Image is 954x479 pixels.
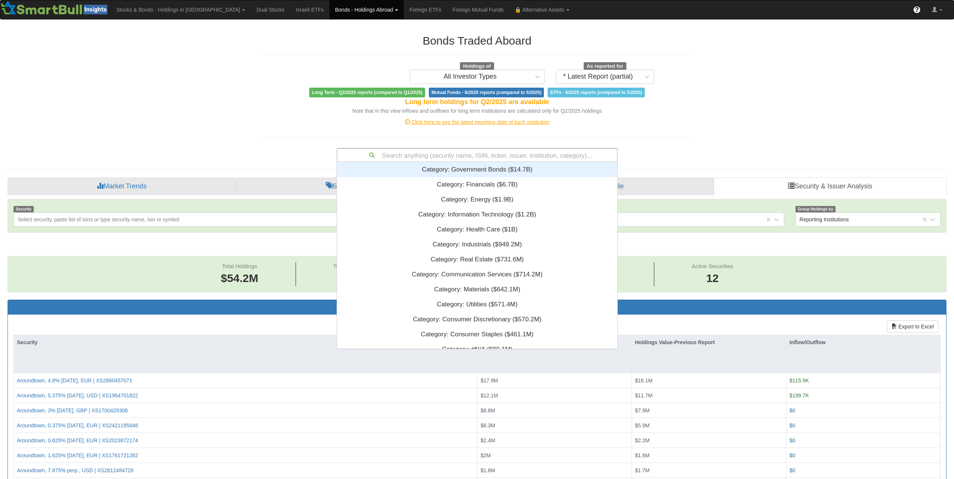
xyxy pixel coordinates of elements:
[337,162,617,177] div: Category: ‎Government Bonds ‎($14.7B)‏
[258,118,696,126] div: Click here to see the latest reporting date of each institution
[13,206,34,212] span: Security
[337,312,617,327] div: Category: ‎Consumer Discretionary ‎($570.2M)‏
[887,320,939,333] button: Export to Excel
[17,377,132,384] button: Aroundtown, 4.8% [DATE], EUR | XS2860457071
[337,149,617,161] div: Search anything (security name, ISIN, ticker, issuer, institution, category)...
[632,335,786,349] div: Holdings Value-Previous Report
[17,467,133,474] button: Aroundtown, 7.875% perp., USD | XS2812484728
[337,252,617,267] div: Category: ‎Real Estate ‎($731.6M)‏
[337,237,617,252] div: Category: ‎Industrials ‎($949.2M)‏
[786,335,940,349] div: Inflow/Outflow
[337,192,617,207] div: Category: ‎Energy ‎($1.9B)‏
[14,335,477,349] div: Security
[13,304,941,310] h3: Total Holdings in Aroundtown Securities
[635,407,650,413] span: $7.9M
[915,6,919,13] span: ?
[236,178,477,195] a: Sector Breakdown
[789,452,795,458] span: $0
[337,282,617,297] div: Category: ‎Materials ‎($642.1M)‏
[908,0,926,19] a: ?
[222,263,257,269] span: Total Holdings
[635,437,650,443] span: $2.2M
[481,437,495,443] span: $2.4M
[264,107,691,115] div: Note that in this view inflows and outflows for long term institutions are calculated only for Q2...
[509,0,575,19] a: 🔒 Alternative Assets
[481,378,498,383] span: $17.9M
[548,88,645,97] span: ETFs - 6/2025 reports (compared to 5/2025)
[264,34,691,47] h2: Bonds Traded Aboard
[443,73,497,81] div: All Investor Types
[17,422,138,429] button: Aroundtown, 0.375% [DATE], EUR | XS2421195848
[7,240,947,252] h2: Aroundtown - Issuer Analysis
[714,178,947,195] a: Security & Issuer Analysis
[789,407,795,413] span: $0
[309,88,425,97] span: Long Term - Q2/2025 reports (compared to Q1/2025)
[221,272,258,284] span: $54.2M
[481,422,495,428] span: $6.3M
[795,206,836,212] span: Group Holdings by
[290,0,329,19] a: Israeli ETFs
[584,62,626,70] span: As reported for
[635,392,653,398] span: $11.7M
[481,407,495,413] span: $8.8M
[337,177,617,192] div: Category: ‎Financials ‎($6.7B)‏
[789,378,809,383] span: $115.9K
[481,392,498,398] span: $12.1M
[789,437,795,443] span: $0
[692,270,733,287] span: 12
[789,467,795,473] span: $0
[17,392,138,399] button: Aroundtown, 5.375% [DATE], USD | XS1964701822
[635,378,653,383] span: $16.1M
[460,62,494,70] span: Holdings of
[7,178,236,195] a: Market Trends
[337,297,617,312] div: Category: ‎Utilities ‎($571.4M)‏
[563,73,633,81] div: * Latest Report (partial)
[18,216,180,223] div: Select security, paste list of isins or type security name, isin or symbol
[800,216,849,223] div: Reporting Institutions
[329,0,404,19] a: Bonds - Holdings Abroad
[789,422,795,428] span: $0
[264,97,691,107] div: Long term holdings for Q2/2025 are available
[111,0,251,19] a: Stocks & Bonds - Holdings in [GEOGRAPHIC_DATA]
[337,162,617,387] div: grid
[337,222,617,237] div: Category: ‎Health Care ‎($1B)‏
[429,88,544,97] span: Mutual Funds - 6/2025 reports (compared to 5/2025)
[404,0,447,19] a: Foreign ETFs
[789,392,809,398] span: $199.7K
[337,207,617,222] div: Category: ‎Information Technology ‎($1.2B)‏
[337,342,617,357] div: Category: ‎#N/A ‎($80.1M)‏
[635,422,650,428] span: $5.9M
[333,263,388,269] span: Total Inflows/Outflows
[337,327,617,342] div: Category: ‎Consumer Staples ‎($461.1M)‏
[337,267,617,282] div: Category: ‎Communication Services ‎($714.2M)‏
[635,467,650,473] span: $1.7M
[251,0,290,19] a: Dual Stocks
[17,452,138,459] button: Aroundtown, 1.625% [DATE], EUR | XS1761721262
[17,407,128,414] button: Aroundtown, 3% [DATE], GBP | XS1700429308
[481,452,491,458] span: $2M
[692,263,733,269] span: Active Securities
[17,437,138,444] button: Aroundtown, 0.625% [DATE], EUR | XS2023872174
[447,0,509,19] a: Foreign Mutual Funds
[481,467,495,473] span: $1.8M
[0,0,111,15] img: Smartbull
[635,452,650,458] span: $1.8M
